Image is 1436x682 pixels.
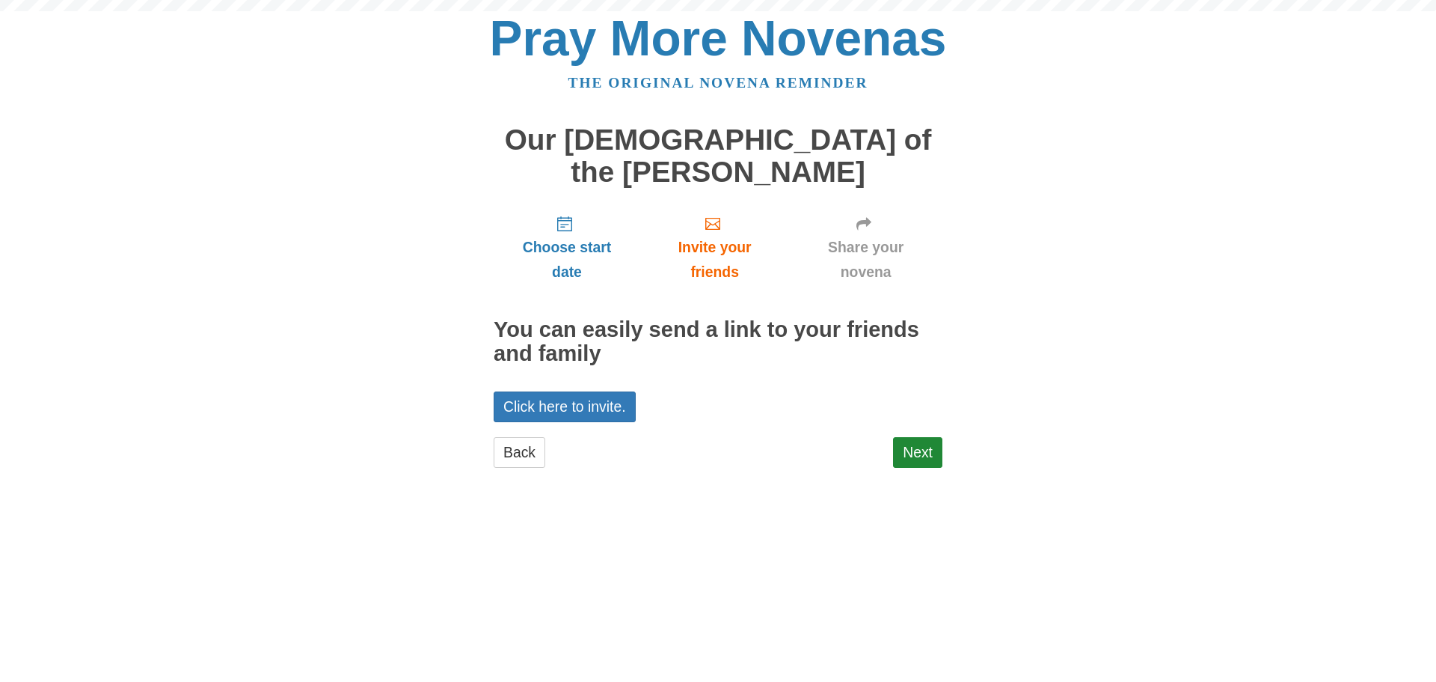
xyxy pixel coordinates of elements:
[494,437,545,468] a: Back
[494,203,640,292] a: Choose start date
[789,203,942,292] a: Share your novena
[804,235,927,284] span: Share your novena
[490,10,947,66] a: Pray More Novenas
[509,235,625,284] span: Choose start date
[568,75,868,91] a: The original novena reminder
[655,235,774,284] span: Invite your friends
[494,124,942,188] h1: Our [DEMOGRAPHIC_DATA] of the [PERSON_NAME]
[494,392,636,422] a: Click here to invite.
[640,203,789,292] a: Invite your friends
[893,437,942,468] a: Next
[494,318,942,366] h2: You can easily send a link to your friends and family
